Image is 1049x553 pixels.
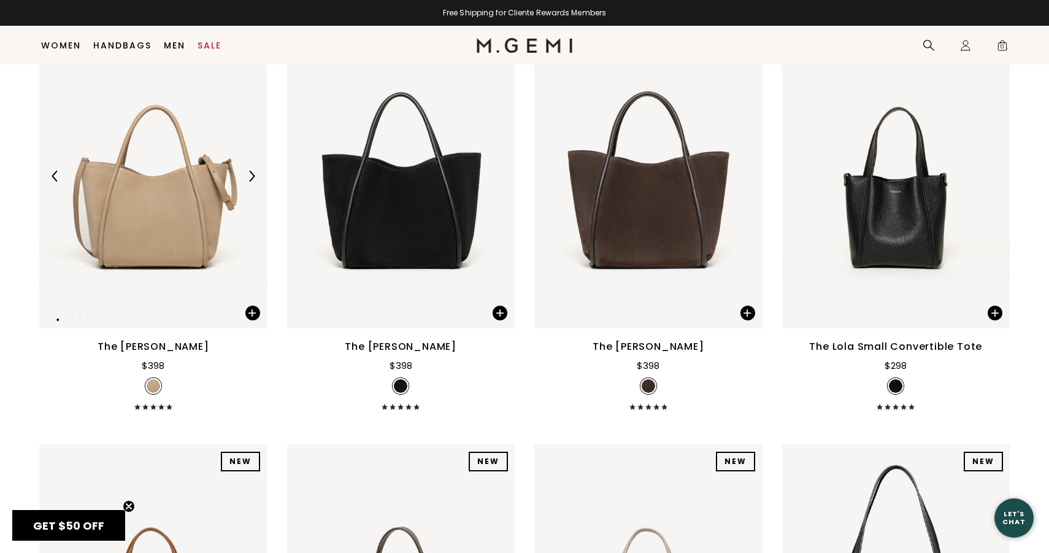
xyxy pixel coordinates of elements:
a: Women [41,41,81,50]
img: M.Gemi [477,38,573,53]
div: $398 [142,358,164,373]
div: GET $50 OFFClose teaser [12,510,125,541]
div: NEW [221,452,260,471]
a: Sale [198,41,221,50]
div: The [PERSON_NAME] [593,339,704,354]
div: $298 [885,358,907,373]
img: v_7397617139771_SWATCH_50x.jpg [889,379,902,393]
img: v_7396704518203_SWATCH_50x.jpg [642,379,655,393]
div: The [PERSON_NAME] [345,339,456,354]
div: $398 [637,358,659,373]
div: NEW [964,452,1003,471]
img: v_7396704288827_SWATCH_50x.jpg [147,379,160,393]
div: Let's Chat [994,510,1034,525]
div: The Lola Small Convertible Tote [809,339,982,354]
div: NEW [716,452,755,471]
a: The [PERSON_NAME]$398 [534,24,763,410]
img: Next Arrow [246,171,257,182]
span: GET $50 OFF [33,518,104,533]
a: Handbags [93,41,152,50]
a: The [PERSON_NAME]$398 [287,24,515,410]
button: Close teaser [123,500,135,512]
div: $398 [390,358,412,373]
img: v_7396704387131_SWATCH_50x.jpg [394,379,407,393]
a: Previous ArrowNext ArrowThe [PERSON_NAME]$398 [39,24,267,410]
div: The [PERSON_NAME] [98,339,209,354]
div: NEW [469,452,508,471]
span: 0 [996,42,1009,54]
a: Men [164,41,185,50]
img: Previous Arrow [50,171,61,182]
a: The Lola Small Convertible Tote$298 [782,24,1010,410]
